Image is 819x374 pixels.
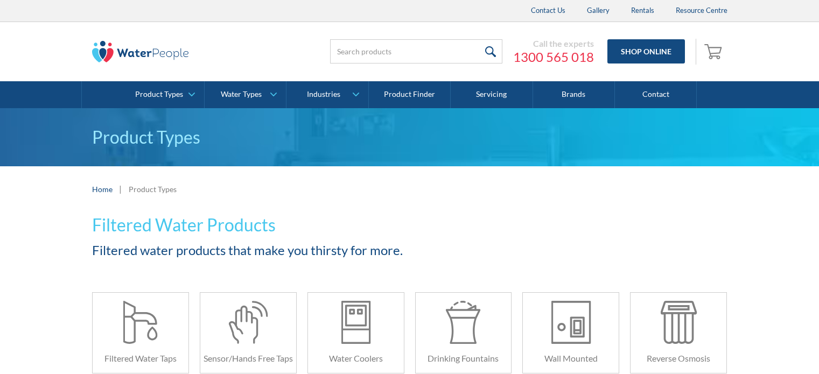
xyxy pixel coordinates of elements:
[416,352,512,365] h6: Drinking Fountains
[286,81,368,108] a: Industries
[369,81,451,108] a: Product Finder
[702,39,727,65] a: Open cart
[607,39,685,63] a: Shop Online
[451,81,533,108] a: Servicing
[118,182,123,195] div: |
[630,292,727,373] a: Reverse Osmosis
[522,292,619,373] a: Wall Mounted
[415,292,512,373] a: Drinking Fountains
[533,81,615,108] a: Brands
[631,352,726,365] h6: Reverse Osmosis
[135,90,183,99] div: Product Types
[330,39,502,63] input: Search products
[129,184,177,195] div: Product Types
[93,352,188,365] h6: Filtered Water Taps
[92,184,113,195] a: Home
[92,241,512,260] h2: Filtered water products that make you thirsty for more.
[513,38,594,49] div: Call the experts
[92,292,189,373] a: Filtered Water Taps
[200,292,297,373] a: Sensor/Hands Free Taps
[513,49,594,65] a: 1300 565 018
[92,124,727,150] p: Product Types
[221,90,262,99] div: Water Types
[615,81,697,108] a: Contact
[308,352,404,365] h6: Water Coolers
[200,352,296,365] h6: Sensor/Hands Free Taps
[92,41,189,62] img: The Water People
[123,81,204,108] a: Product Types
[704,43,725,60] img: shopping cart
[307,292,404,373] a: Water Coolers
[205,81,286,108] a: Water Types
[523,352,619,365] h6: Wall Mounted
[92,212,512,238] h1: Filtered Water Products
[307,90,340,99] div: Industries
